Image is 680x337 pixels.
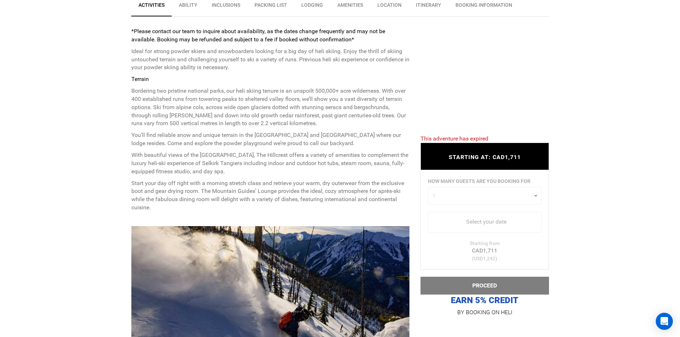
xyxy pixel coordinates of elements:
[449,154,521,161] span: STARTING AT: CAD1,711
[131,28,385,43] strong: *Please contact our team to inquire about availability, as the dates change frequently and may no...
[131,179,410,212] p: Start your day off right with a morning stretch class and retrieve your warm, dry outerwear from ...
[131,47,410,72] p: Ideal for strong powder skiers and snowboarders looking for a big day of heli skiing. Enjoy the t...
[131,151,410,176] p: With beautiful views of the [GEOGRAPHIC_DATA], The Hillcrest offers a variety of amenities to com...
[420,135,488,142] span: This adventure has expired
[656,313,673,330] div: Open Intercom Messenger
[131,131,410,148] p: You’ll find reliable snow and unique terrain in the [GEOGRAPHIC_DATA] and [GEOGRAPHIC_DATA] where...
[131,76,149,82] strong: Terrain
[131,87,410,128] p: Bordering two pristine national parks, our heli skiing tenure is an unspoilt 500,000+ acre wilder...
[420,277,549,295] button: PROCEED
[420,307,549,317] p: BY BOOKING ON HELI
